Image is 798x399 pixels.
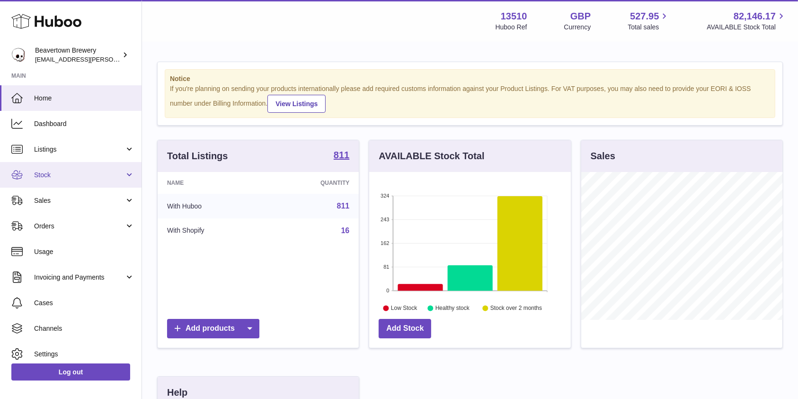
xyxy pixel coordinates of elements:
[381,240,389,246] text: 162
[381,193,389,199] text: 324
[158,194,266,218] td: With Huboo
[435,305,470,311] text: Healthy stock
[34,196,124,205] span: Sales
[384,264,390,270] text: 81
[564,23,591,32] div: Currency
[170,74,770,83] strong: Notice
[158,218,266,243] td: With Shopify
[11,363,130,381] a: Log out
[337,202,350,210] a: 811
[501,10,527,23] strong: 13510
[387,288,390,293] text: 0
[707,23,787,32] span: AVAILABLE Stock Total
[267,95,326,113] a: View Listings
[34,273,124,282] span: Invoicing and Payments
[628,23,670,32] span: Total sales
[34,350,134,359] span: Settings
[34,247,134,256] span: Usage
[334,150,349,160] strong: 811
[570,10,591,23] strong: GBP
[35,55,190,63] span: [EMAIL_ADDRESS][PERSON_NAME][DOMAIN_NAME]
[341,227,350,235] a: 16
[167,150,228,163] h3: Total Listings
[496,23,527,32] div: Huboo Ref
[35,46,120,64] div: Beavertown Brewery
[334,150,349,162] a: 811
[34,94,134,103] span: Home
[628,10,670,32] a: 527.95 Total sales
[34,171,124,180] span: Stock
[379,150,484,163] h3: AVAILABLE Stock Total
[34,222,124,231] span: Orders
[630,10,659,23] span: 527.95
[170,84,770,113] div: If you're planning on sending your products internationally please add required customs informati...
[734,10,776,23] span: 82,146.17
[490,305,542,311] text: Stock over 2 months
[34,145,124,154] span: Listings
[167,386,187,399] h3: Help
[11,48,26,62] img: kit.lowe@beavertownbrewery.co.uk
[158,172,266,194] th: Name
[391,305,417,311] text: Low Stock
[591,150,615,163] h3: Sales
[34,299,134,308] span: Cases
[707,10,787,32] a: 82,146.17 AVAILABLE Stock Total
[379,319,431,338] a: Add Stock
[381,217,389,222] text: 243
[34,119,134,128] span: Dashboard
[167,319,259,338] a: Add products
[34,324,134,333] span: Channels
[266,172,359,194] th: Quantity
